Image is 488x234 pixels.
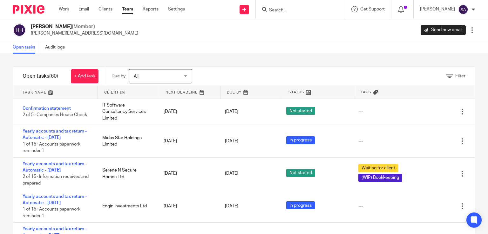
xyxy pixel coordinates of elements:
[358,108,363,115] div: ---
[13,41,40,54] a: Open tasks
[286,201,315,209] span: In progress
[23,106,71,111] a: Confirmation statement
[421,25,466,35] a: Send new email
[78,6,89,12] a: Email
[361,89,371,95] span: Tags
[157,200,219,212] div: [DATE]
[13,5,44,14] img: Pixie
[59,6,69,12] a: Work
[98,6,112,12] a: Clients
[96,132,157,151] div: Midas Star Holdings Limited
[157,105,219,118] div: [DATE]
[71,69,98,83] a: + Add task
[268,8,326,13] input: Search
[31,23,138,30] h2: [PERSON_NAME]
[23,73,58,80] h1: Open tasks
[23,142,80,153] span: 1 of 15 · Accounts paperwork reminder 1
[134,74,139,79] span: All
[420,6,455,12] p: [PERSON_NAME]
[96,99,157,125] div: IT Software Consultancy Services Limited
[122,6,133,12] a: Team
[23,194,87,205] a: Yearly accounts and tax return - Automatic - [DATE]
[225,139,238,143] span: [DATE]
[458,4,468,15] img: svg%3E
[49,74,58,79] span: (60)
[45,41,70,54] a: Audit logs
[286,136,315,144] span: In progress
[286,107,315,115] span: Not started
[225,109,238,114] span: [DATE]
[288,89,304,95] span: Status
[358,164,398,172] span: Waiting for client
[286,169,315,177] span: Not started
[96,200,157,212] div: Engin Investments Ltd
[157,167,219,180] div: [DATE]
[96,164,157,183] div: Serene N Secure Homes Ltd
[23,162,87,172] a: Yearly accounts and tax return - Automatic - [DATE]
[455,74,465,78] span: Filter
[13,23,26,37] img: svg%3E
[23,129,87,140] a: Yearly accounts and tax return - Automatic - [DATE]
[358,203,363,209] div: ---
[143,6,159,12] a: Reports
[157,135,219,147] div: [DATE]
[225,172,238,176] span: [DATE]
[23,175,89,186] span: 2 of 15 · Information received and prepared
[225,204,238,208] span: [DATE]
[23,207,80,218] span: 1 of 15 · Accounts paperwork reminder 1
[358,138,363,144] div: ---
[31,30,138,36] p: [PERSON_NAME][EMAIL_ADDRESS][DOMAIN_NAME]
[168,6,185,12] a: Settings
[358,174,402,182] span: (WIP) Bookkeeping
[112,73,125,79] p: Due by
[72,24,95,29] span: (Member)
[23,113,87,117] span: 2 of 5 · Companies House Check
[360,7,385,11] span: Get Support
